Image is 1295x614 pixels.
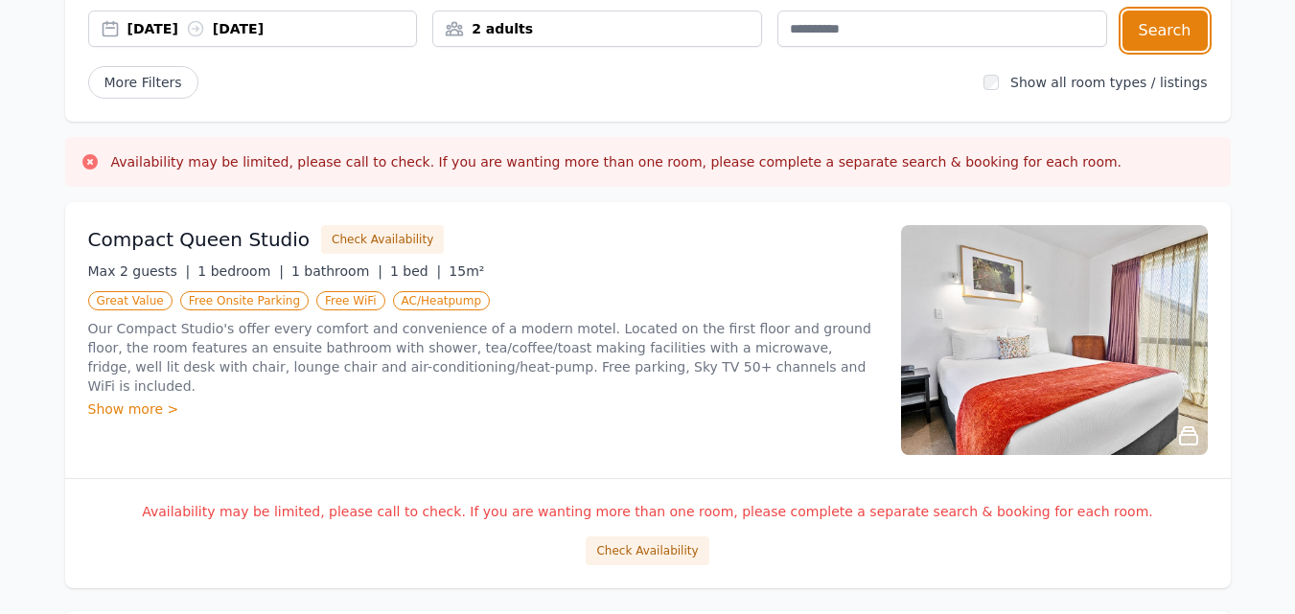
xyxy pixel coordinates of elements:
[393,291,490,310] span: AC/Heatpump
[449,263,484,279] span: 15m²
[390,263,441,279] span: 1 bed |
[88,319,878,396] p: Our Compact Studio's offer every comfort and convenience of a modern motel. Located on the first ...
[316,291,385,310] span: Free WiFi
[88,263,191,279] span: Max 2 guests |
[111,152,1122,171] h3: Availability may be limited, please call to check. If you are wanting more than one room, please ...
[291,263,382,279] span: 1 bathroom |
[586,536,708,565] button: Check Availability
[433,19,761,38] div: 2 adults
[88,399,878,419] div: Show more >
[88,502,1208,521] p: Availability may be limited, please call to check. If you are wanting more than one room, please ...
[1122,11,1208,51] button: Search
[88,291,173,310] span: Great Value
[88,226,311,253] h3: Compact Queen Studio
[197,263,284,279] span: 1 bedroom |
[127,19,417,38] div: [DATE] [DATE]
[88,66,198,99] span: More Filters
[1010,75,1207,90] label: Show all room types / listings
[321,225,444,254] button: Check Availability
[180,291,309,310] span: Free Onsite Parking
